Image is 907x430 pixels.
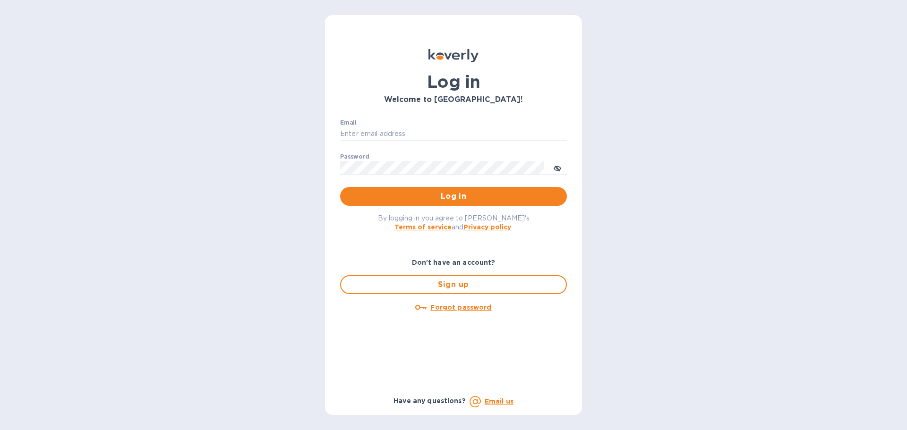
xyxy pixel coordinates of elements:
[485,397,513,405] a: Email us
[412,259,496,266] b: Don't have an account?
[548,158,567,177] button: toggle password visibility
[428,49,479,62] img: Koverly
[394,223,452,231] a: Terms of service
[348,191,559,202] span: Log in
[340,72,567,92] h1: Log in
[340,127,567,141] input: Enter email address
[349,279,558,290] span: Sign up
[378,214,530,231] span: By logging in you agree to [PERSON_NAME]'s and .
[430,304,491,311] u: Forgot password
[340,187,567,206] button: Log in
[463,223,511,231] a: Privacy policy
[340,95,567,104] h3: Welcome to [GEOGRAPHIC_DATA]!
[340,275,567,294] button: Sign up
[340,154,369,160] label: Password
[394,397,466,405] b: Have any questions?
[340,120,357,126] label: Email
